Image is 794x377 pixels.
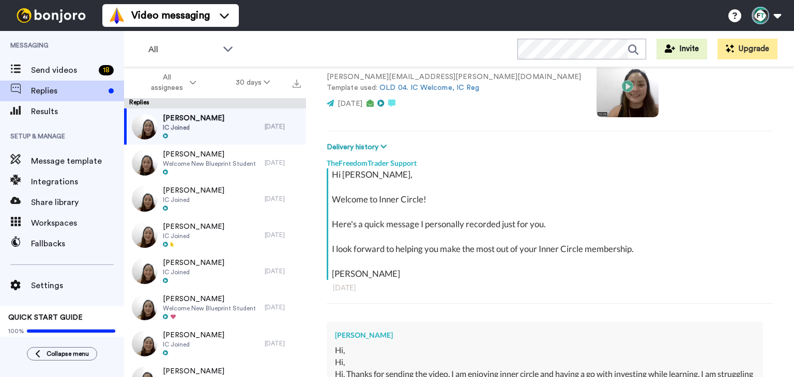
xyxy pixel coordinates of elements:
span: IC Joined [163,268,224,276]
span: [PERSON_NAME] [163,149,256,160]
div: [DATE] [265,231,301,239]
button: Collapse menu [27,347,97,360]
span: [PERSON_NAME] [163,294,256,304]
p: [PERSON_NAME][EMAIL_ADDRESS][PERSON_NAME][DOMAIN_NAME] Template used: [327,72,581,93]
a: OLD 04. IC Welcome, IC Reg [379,84,479,91]
span: Results [31,105,124,118]
div: [DATE] [265,339,301,348]
img: 70c89f95-3606-4aa6-95f4-c372546476f7-thumb.jpg [132,294,158,320]
span: Video messaging [131,8,210,23]
span: Workspaces [31,217,124,229]
span: Settings [31,279,124,292]
div: [DATE] [265,267,301,275]
div: Replies [124,98,306,108]
div: Hi, [335,344,755,356]
span: IC Joined [163,340,224,349]
span: [DATE] [338,100,362,107]
span: All assignees [146,72,188,93]
span: Send videos [31,64,95,76]
button: All assignees [126,68,216,97]
span: Collapse menu [47,350,89,358]
span: Welcome New Blueprint Student [163,160,256,168]
div: [PERSON_NAME] [335,330,755,340]
span: [PERSON_NAME] [163,113,224,123]
a: [PERSON_NAME]IC Joined[DATE] [124,325,306,362]
span: 100% [8,327,24,335]
span: Message template [31,155,124,167]
img: export.svg [293,80,301,88]
a: [PERSON_NAME]IC Joined[DATE] [124,253,306,289]
button: Upgrade [717,39,777,59]
div: Hi [PERSON_NAME], Welcome to Inner Circle! Here's a quick message I personally recorded just for ... [332,168,771,280]
span: [PERSON_NAME] [163,366,256,376]
a: [PERSON_NAME]IC Joined[DATE] [124,108,306,145]
div: [DATE] [265,195,301,203]
img: 5bf82f0f-54be-4735-86ad-8dc58576fe92-thumb.jpg [132,186,158,212]
div: TheFreedomTrader Support [327,153,773,168]
span: [PERSON_NAME] [163,330,224,340]
span: QUICK START GUIDE [8,314,83,321]
img: bj-logo-header-white.svg [12,8,90,23]
button: Invite [656,39,707,59]
a: [PERSON_NAME]Welcome New Blueprint Student[DATE] [124,145,306,181]
div: [DATE] [333,282,767,293]
span: IC Joined [163,123,224,132]
span: [PERSON_NAME] [163,258,224,268]
a: [PERSON_NAME]Welcome New Blueprint Student[DATE] [124,289,306,325]
img: 7bbe2272-4eb6-45af-9b09-e8aef15ba317-thumb.jpg [132,258,158,284]
img: 5222c18f-c11d-406e-bb35-b27be5967eb3-thumb.jpg [132,150,158,176]
span: IC Joined [163,232,224,240]
span: Fallbacks [31,238,124,250]
button: Export all results that match these filters now. [289,75,304,90]
span: All [148,43,218,56]
div: [DATE] [265,303,301,311]
span: [PERSON_NAME] [163,185,224,196]
span: IC Joined [163,196,224,204]
a: [PERSON_NAME]IC Joined[DATE] [124,181,306,217]
img: f3860f1b-1e5f-4786-ba7e-e00bd0cba296-thumb.jpg [132,331,158,356]
div: [DATE] [265,122,301,131]
button: 30 days [216,73,290,92]
button: Delivery history [327,142,390,153]
img: vm-color.svg [109,7,125,24]
div: Hi, [335,356,755,368]
span: [PERSON_NAME] [163,222,224,232]
img: 160ae524-c6d5-4cf6-9a17-a748041f6eed-thumb.jpg [132,114,158,139]
span: Welcome New Blueprint Student [163,304,256,312]
span: Share library [31,196,124,209]
a: [PERSON_NAME]IC Joined[DATE] [124,217,306,253]
span: Replies [31,85,104,97]
div: [DATE] [265,159,301,167]
img: 6748d7b8-f0a0-4b27-b275-e9e9448a573b-thumb.jpg [132,222,158,248]
span: Integrations [31,176,124,188]
div: 18 [99,65,114,75]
